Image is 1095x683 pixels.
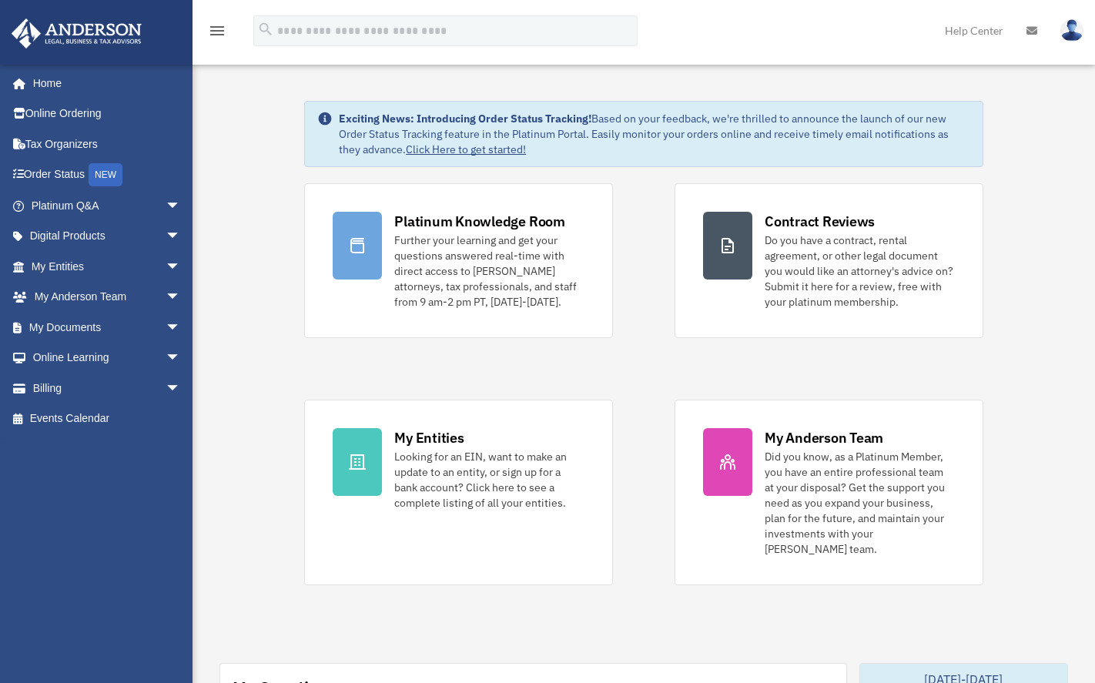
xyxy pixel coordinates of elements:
[11,190,204,221] a: Platinum Q&Aarrow_drop_down
[675,183,983,338] a: Contract Reviews Do you have a contract, rental agreement, or other legal document you would like...
[406,142,526,156] a: Click Here to get started!
[11,312,204,343] a: My Documentsarrow_drop_down
[304,400,613,585] a: My Entities Looking for an EIN, want to make an update to an entity, or sign up for a bank accoun...
[339,112,591,126] strong: Exciting News: Introducing Order Status Tracking!
[166,251,196,283] span: arrow_drop_down
[765,212,875,231] div: Contract Reviews
[7,18,146,49] img: Anderson Advisors Platinum Portal
[11,129,204,159] a: Tax Organizers
[765,233,955,310] div: Do you have a contract, rental agreement, or other legal document you would like an attorney's ad...
[1060,19,1083,42] img: User Pic
[166,190,196,222] span: arrow_drop_down
[11,68,196,99] a: Home
[394,212,565,231] div: Platinum Knowledge Room
[304,183,613,338] a: Platinum Knowledge Room Further your learning and get your questions answered real-time with dire...
[11,221,204,252] a: Digital Productsarrow_drop_down
[394,428,464,447] div: My Entities
[394,449,584,511] div: Looking for an EIN, want to make an update to an entity, or sign up for a bank account? Click her...
[765,449,955,557] div: Did you know, as a Platinum Member, you have an entire professional team at your disposal? Get th...
[89,163,122,186] div: NEW
[675,400,983,585] a: My Anderson Team Did you know, as a Platinum Member, you have an entire professional team at your...
[11,159,204,191] a: Order StatusNEW
[166,312,196,343] span: arrow_drop_down
[11,403,204,434] a: Events Calendar
[11,251,204,282] a: My Entitiesarrow_drop_down
[11,343,204,373] a: Online Learningarrow_drop_down
[11,282,204,313] a: My Anderson Teamarrow_drop_down
[208,27,226,40] a: menu
[257,21,274,38] i: search
[765,428,883,447] div: My Anderson Team
[394,233,584,310] div: Further your learning and get your questions answered real-time with direct access to [PERSON_NAM...
[166,343,196,374] span: arrow_drop_down
[208,22,226,40] i: menu
[11,373,204,403] a: Billingarrow_drop_down
[166,282,196,313] span: arrow_drop_down
[11,99,204,129] a: Online Ordering
[166,221,196,253] span: arrow_drop_down
[339,111,970,157] div: Based on your feedback, we're thrilled to announce the launch of our new Order Status Tracking fe...
[166,373,196,404] span: arrow_drop_down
